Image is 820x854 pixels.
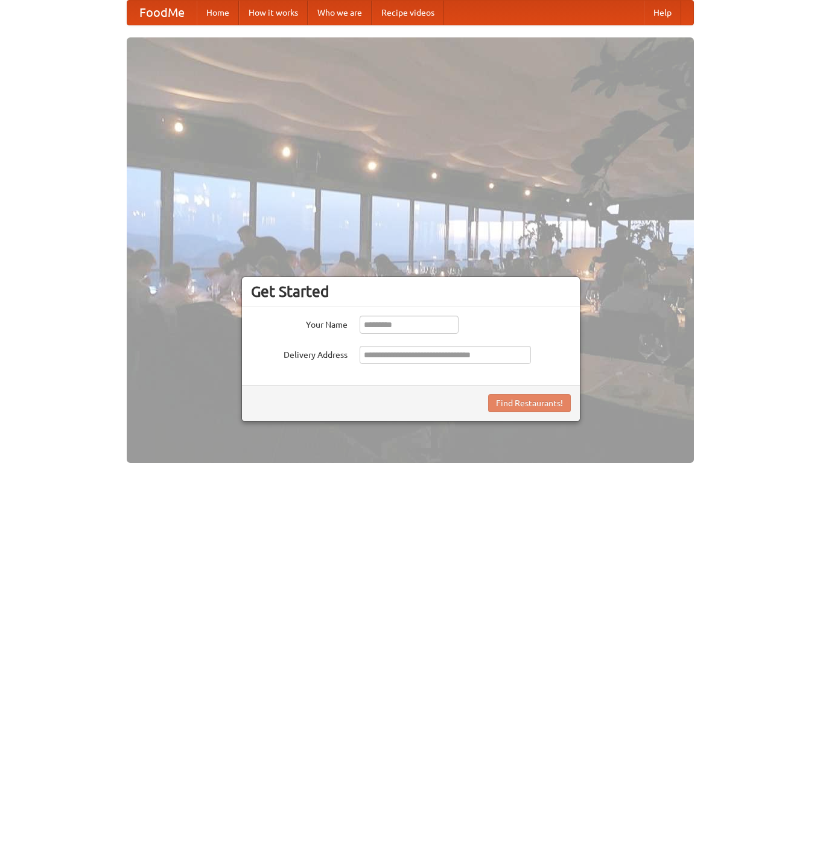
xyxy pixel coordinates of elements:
[251,282,571,301] h3: Get Started
[127,1,197,25] a: FoodMe
[239,1,308,25] a: How it works
[488,394,571,412] button: Find Restaurants!
[308,1,372,25] a: Who we are
[372,1,444,25] a: Recipe videos
[197,1,239,25] a: Home
[251,316,348,331] label: Your Name
[644,1,681,25] a: Help
[251,346,348,361] label: Delivery Address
